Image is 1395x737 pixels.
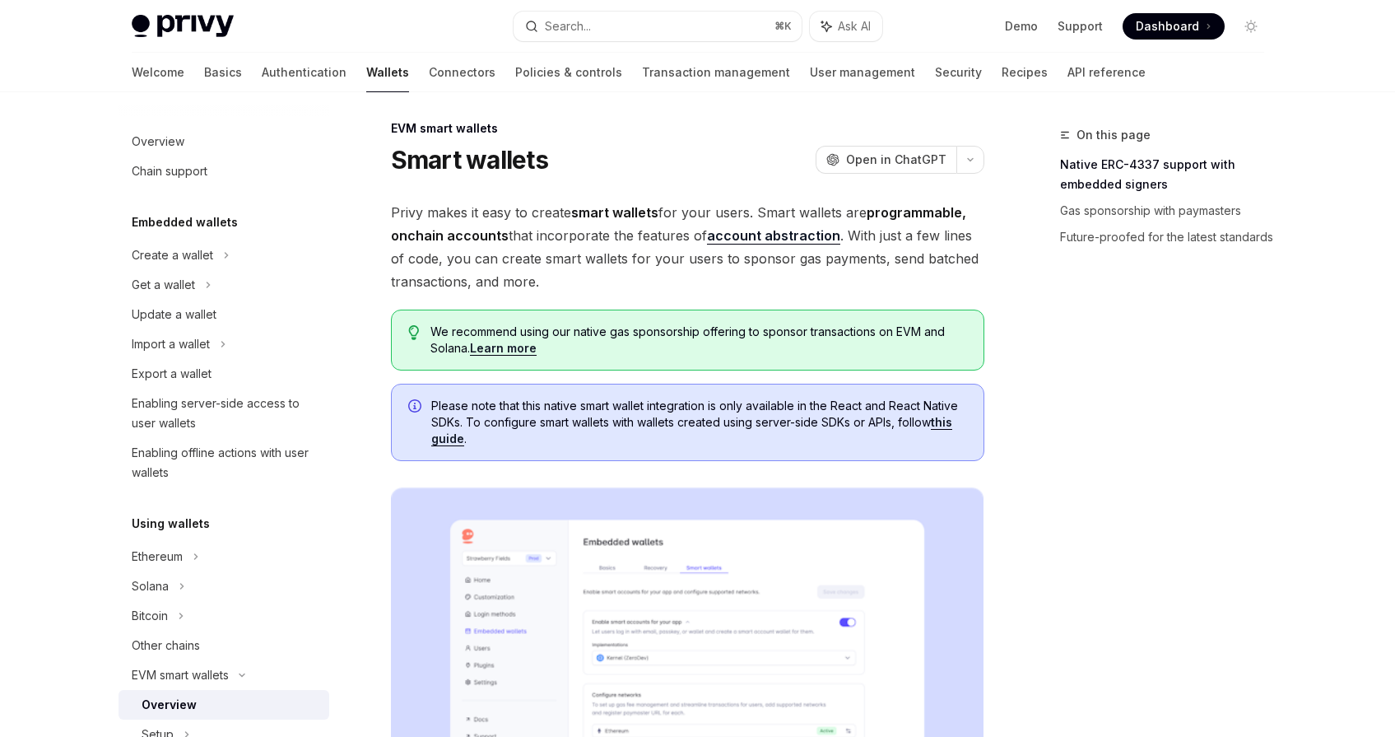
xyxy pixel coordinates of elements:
div: Enabling server-side access to user wallets [132,394,319,433]
div: Chain support [132,161,207,181]
a: Chain support [119,156,329,186]
a: Overview [119,127,329,156]
a: Demo [1005,18,1038,35]
a: Security [935,53,982,92]
a: Transaction management [642,53,790,92]
a: Wallets [366,53,409,92]
span: On this page [1076,125,1151,145]
div: Overview [142,695,197,715]
svg: Tip [408,325,420,340]
div: Other chains [132,636,200,655]
div: EVM smart wallets [391,120,984,137]
a: Export a wallet [119,359,329,389]
div: Bitcoin [132,606,168,626]
a: Basics [204,53,242,92]
div: Enabling offline actions with user wallets [132,443,319,483]
div: Overview [132,132,184,152]
a: Enabling server-side access to user wallets [119,389,329,438]
a: Dashboard [1123,13,1225,40]
a: API reference [1067,53,1146,92]
a: Recipes [1002,53,1048,92]
a: Policies & controls [515,53,622,92]
div: Search... [545,16,591,36]
div: Solana [132,576,169,596]
a: Authentication [262,53,346,92]
div: Import a wallet [132,334,210,354]
h5: Embedded wallets [132,212,238,232]
svg: Info [408,399,425,416]
a: Native ERC-4337 support with embedded signers [1060,152,1277,198]
a: Support [1058,18,1103,35]
button: Open in ChatGPT [816,146,956,174]
img: light logo [132,15,234,38]
span: We recommend using our native gas sponsorship offering to sponsor transactions on EVM and Solana. [430,324,966,357]
span: Please note that this native smart wallet integration is only available in the React and React Na... [431,398,967,447]
a: Gas sponsorship with paymasters [1060,198,1277,224]
strong: smart wallets [571,204,658,221]
div: Export a wallet [132,364,212,384]
span: Privy makes it easy to create for your users. Smart wallets are that incorporate the features of ... [391,201,984,293]
a: Other chains [119,631,329,660]
a: account abstraction [707,227,840,245]
button: Ask AI [810,12,882,41]
span: Dashboard [1136,18,1199,35]
a: Welcome [132,53,184,92]
div: Create a wallet [132,245,213,265]
div: Ethereum [132,547,183,567]
h5: Using wallets [132,514,210,534]
a: User management [810,53,915,92]
a: Learn more [470,341,537,356]
button: Toggle dark mode [1238,13,1264,40]
h1: Smart wallets [391,145,548,175]
div: EVM smart wallets [132,665,229,685]
a: Future-proofed for the latest standards [1060,224,1277,250]
span: Open in ChatGPT [846,152,946,168]
span: Ask AI [838,18,871,35]
a: Update a wallet [119,300,329,329]
span: ⌘ K [774,20,792,33]
div: Update a wallet [132,305,216,324]
a: Connectors [429,53,495,92]
div: Get a wallet [132,275,195,295]
a: Overview [119,690,329,720]
button: Search...⌘K [514,12,802,41]
a: Enabling offline actions with user wallets [119,438,329,487]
